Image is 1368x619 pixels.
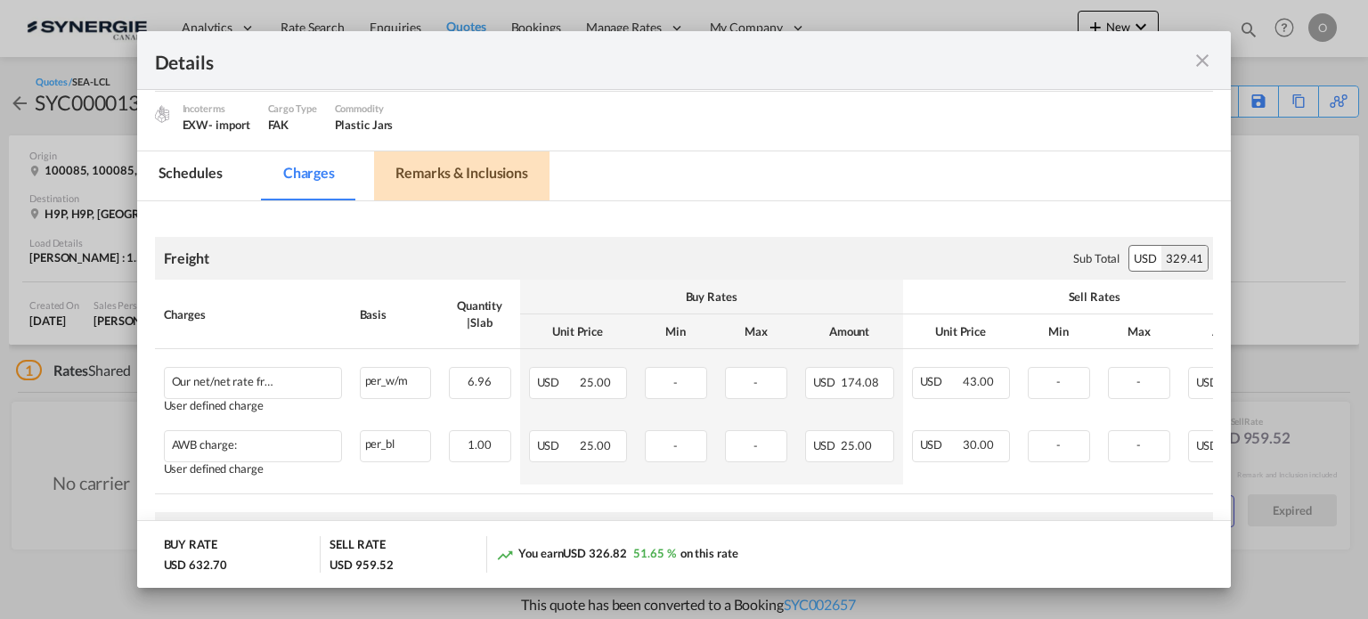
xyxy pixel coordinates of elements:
[841,375,878,389] span: 174.08
[1136,374,1141,388] span: -
[330,557,393,573] div: USD 959.52
[520,314,636,349] th: Unit Price
[912,289,1277,305] div: Sell Rates
[152,104,172,124] img: cargo.png
[137,151,567,200] md-pagination-wrapper: Use the left and right arrow keys to navigate between tabs
[529,289,894,305] div: Buy Rates
[1019,314,1099,349] th: Min
[1192,50,1213,71] md-icon: icon-close fg-AAA8AD m-0 cursor
[537,438,578,452] span: USD
[262,151,356,200] md-tab-item: Charges
[496,545,737,564] div: You earn on this rate
[183,101,250,117] div: Incoterms
[963,374,994,388] span: 43.00
[449,297,511,330] div: Quantity | Slab
[1129,246,1161,271] div: USD
[335,118,394,132] span: Plastic Jars
[1099,314,1179,349] th: Max
[1073,250,1120,266] div: Sub Total
[1056,374,1061,388] span: -
[537,375,578,389] span: USD
[636,314,716,349] th: Min
[268,117,317,133] div: FAK
[468,437,492,452] span: 1.00
[361,431,430,453] div: per_bl
[580,438,611,452] span: 25.00
[796,314,903,349] th: Amount
[208,117,249,133] div: - import
[963,437,994,452] span: 30.00
[633,546,675,560] span: 51.65 %
[164,248,209,268] div: Freight
[563,546,626,560] span: USD 326.82
[137,31,1232,589] md-dialog: Pickup Door ...
[360,306,431,322] div: Basis
[580,375,611,389] span: 25.00
[1196,375,1219,389] span: USD
[841,438,872,452] span: 25.00
[164,306,342,322] div: Charges
[1136,437,1141,452] span: -
[920,374,961,388] span: USD
[1196,438,1219,452] span: USD
[374,151,550,200] md-tab-item: Remarks & Inclusions
[330,536,385,557] div: SELL RATE
[172,438,237,452] div: AWB charge:
[268,101,317,117] div: Cargo Type
[361,368,430,390] div: per_w/m
[1179,314,1286,349] th: Amount
[716,314,796,349] th: Max
[335,101,394,117] div: Commodity
[673,375,678,389] span: -
[164,557,227,573] div: USD 632.70
[137,151,244,200] md-tab-item: Schedules
[164,462,342,476] div: User defined charge
[468,374,492,388] span: 6.96
[183,117,250,133] div: EXW
[753,438,758,452] span: -
[903,314,1019,349] th: Unit Price
[1056,437,1061,452] span: -
[1161,246,1208,271] div: 329.41
[673,438,678,452] span: -
[813,438,839,452] span: USD
[164,536,217,557] div: BUY RATE
[920,437,961,452] span: USD
[753,375,758,389] span: -
[496,546,514,564] md-icon: icon-trending-up
[813,375,839,389] span: USD
[172,375,279,388] div: Our net/net rate from DOOR to Montreal.
[155,49,1108,71] div: Details
[164,399,342,412] div: User defined charge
